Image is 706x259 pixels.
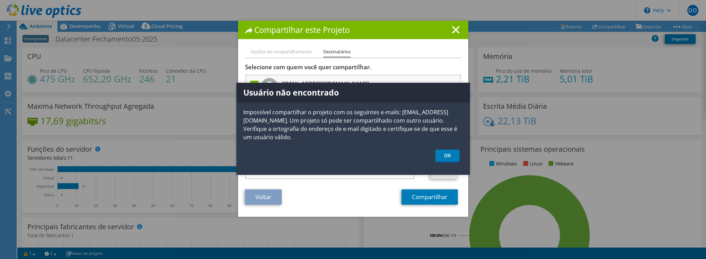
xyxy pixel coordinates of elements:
[261,78,278,94] img: user.png
[236,83,470,102] h1: Usuário não encontrado
[236,108,470,141] p: Impossível compartilhar o projeto com os seguintes e-mails: [EMAIL_ADDRESS][DOMAIN_NAME]. Um proj...
[282,78,369,89] h3: [EMAIL_ADDRESS][DOMAIN_NAME]
[245,189,282,205] a: Voltar
[250,48,312,56] li: Opções de compartilhamento
[323,48,351,58] li: Destinatários
[401,189,458,205] a: Compartilhar
[245,63,461,71] h3: Selecione com quem você quer compartilhar.
[435,150,460,162] a: OK
[245,26,461,34] h1: Compartilhar este Projeto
